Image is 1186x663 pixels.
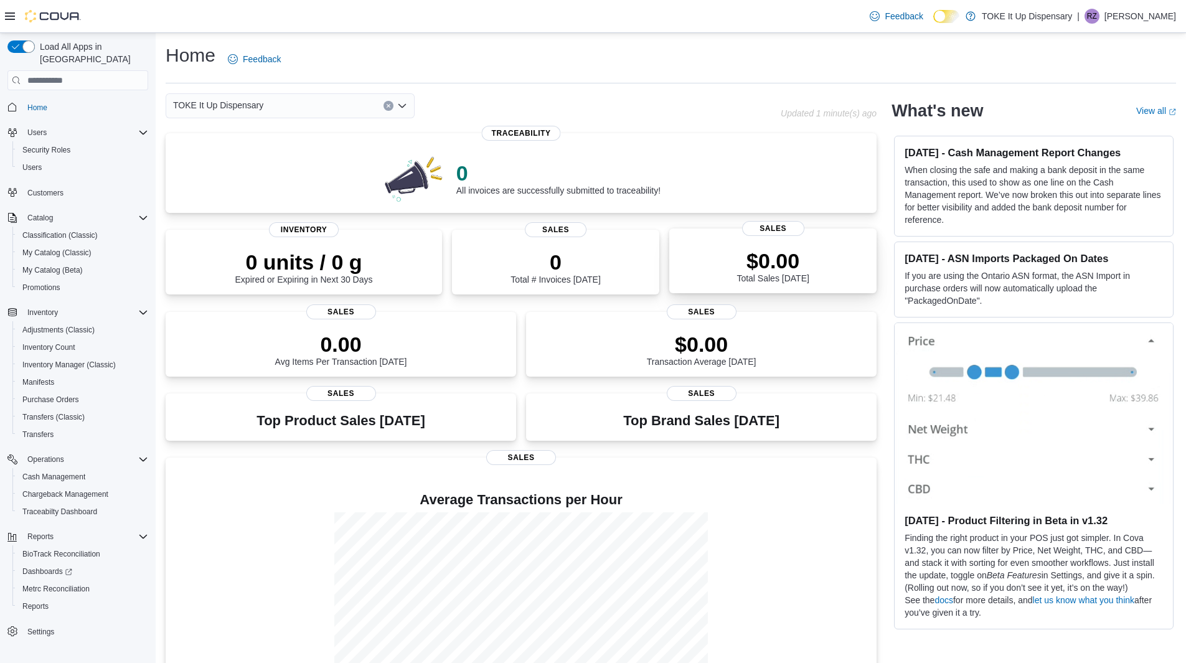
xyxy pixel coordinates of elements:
[22,452,148,467] span: Operations
[22,185,148,200] span: Customers
[22,186,68,200] a: Customers
[17,245,148,260] span: My Catalog (Classic)
[667,304,737,319] span: Sales
[22,210,148,225] span: Catalog
[456,161,661,186] p: 0
[223,47,286,72] a: Feedback
[173,98,263,113] span: TOKE It Up Dispensary
[1033,595,1134,605] a: let us know what you think
[12,503,153,520] button: Traceabilty Dashboard
[22,99,148,115] span: Home
[22,283,60,293] span: Promotions
[737,248,809,283] div: Total Sales [DATE]
[17,564,148,579] span: Dashboards
[22,584,90,594] span: Metrc Reconciliation
[22,305,148,320] span: Inventory
[22,624,59,639] a: Settings
[17,599,148,614] span: Reports
[2,124,153,141] button: Users
[12,227,153,244] button: Classification (Classic)
[905,594,1163,619] p: See the for more details, and after you’ve given it a try.
[256,413,425,428] h3: Top Product Sales [DATE]
[2,98,153,116] button: Home
[933,10,959,23] input: Dark Mode
[22,125,52,140] button: Users
[17,340,80,355] a: Inventory Count
[17,547,148,562] span: BioTrack Reconciliation
[22,305,63,320] button: Inventory
[742,221,804,236] span: Sales
[17,357,148,372] span: Inventory Manager (Classic)
[12,321,153,339] button: Adjustments (Classic)
[22,145,70,155] span: Security Roles
[22,248,92,258] span: My Catalog (Classic)
[27,103,47,113] span: Home
[17,392,84,407] a: Purchase Orders
[12,580,153,598] button: Metrc Reconciliation
[12,339,153,356] button: Inventory Count
[17,392,148,407] span: Purchase Orders
[17,263,148,278] span: My Catalog (Beta)
[12,598,153,615] button: Reports
[737,248,809,273] p: $0.00
[1136,106,1176,116] a: View allExternal link
[17,599,54,614] a: Reports
[22,430,54,440] span: Transfers
[17,322,100,337] a: Adjustments (Classic)
[27,128,47,138] span: Users
[22,100,52,115] a: Home
[17,143,148,158] span: Security Roles
[1104,9,1176,24] p: [PERSON_NAME]
[22,601,49,611] span: Reports
[781,108,877,118] p: Updated 1 minute(s) ago
[25,10,81,22] img: Cova
[306,386,376,401] span: Sales
[22,489,108,499] span: Chargeback Management
[17,504,148,519] span: Traceabilty Dashboard
[905,164,1163,226] p: When closing the safe and making a bank deposit in the same transaction, this used to show as one...
[17,410,90,425] a: Transfers (Classic)
[12,279,153,296] button: Promotions
[22,395,79,405] span: Purchase Orders
[17,160,148,175] span: Users
[17,504,102,519] a: Traceabilty Dashboard
[982,9,1072,24] p: TOKE It Up Dispensary
[22,342,75,352] span: Inventory Count
[17,340,148,355] span: Inventory Count
[22,377,54,387] span: Manifests
[17,228,148,243] span: Classification (Classic)
[647,332,756,367] div: Transaction Average [DATE]
[905,146,1163,159] h3: [DATE] - Cash Management Report Changes
[35,40,148,65] span: Load All Apps in [GEOGRAPHIC_DATA]
[22,529,148,544] span: Reports
[22,452,69,467] button: Operations
[17,263,88,278] a: My Catalog (Beta)
[12,356,153,374] button: Inventory Manager (Classic)
[1077,9,1080,24] p: |
[17,564,77,579] a: Dashboards
[17,427,148,442] span: Transfers
[905,514,1163,527] h3: [DATE] - Product Filtering in Beta in v1.32
[2,184,153,202] button: Customers
[22,210,58,225] button: Catalog
[22,265,83,275] span: My Catalog (Beta)
[2,528,153,545] button: Reports
[17,410,148,425] span: Transfers (Classic)
[12,563,153,580] a: Dashboards
[397,101,407,111] button: Open list of options
[235,250,373,275] p: 0 units / 0 g
[17,357,121,372] a: Inventory Manager (Classic)
[166,43,215,68] h1: Home
[511,250,600,275] p: 0
[17,469,90,484] a: Cash Management
[12,426,153,443] button: Transfers
[2,451,153,468] button: Operations
[22,325,95,335] span: Adjustments (Classic)
[667,386,737,401] span: Sales
[12,159,153,176] button: Users
[27,188,64,198] span: Customers
[275,332,407,357] p: 0.00
[2,304,153,321] button: Inventory
[934,595,953,605] a: docs
[22,507,97,517] span: Traceabilty Dashboard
